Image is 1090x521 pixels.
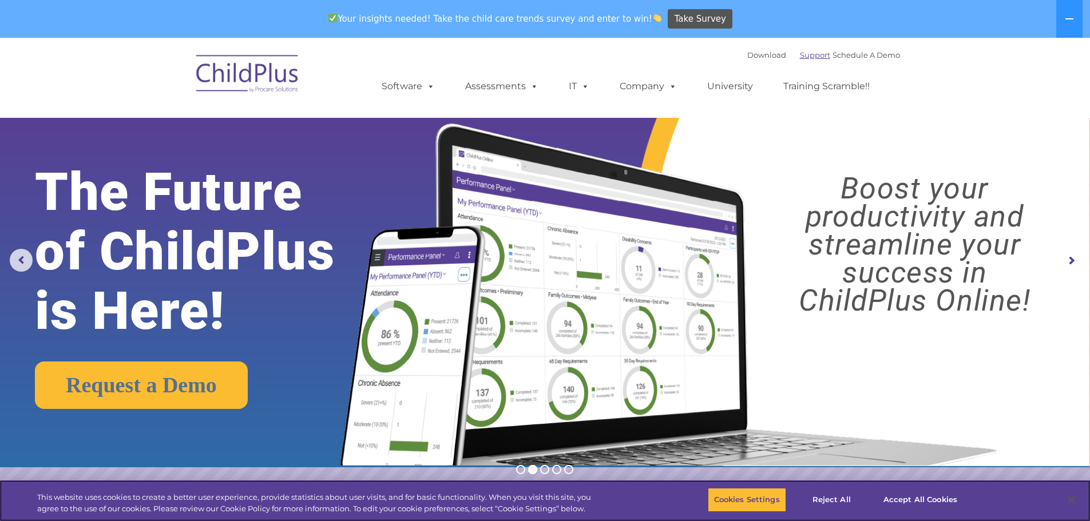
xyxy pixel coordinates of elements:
[35,361,248,409] a: Request a Demo
[454,75,550,98] a: Assessments
[159,122,208,131] span: Phone number
[668,9,732,29] a: Take Survey
[653,14,661,22] img: 👏
[191,47,305,104] img: ChildPlus by Procare Solutions
[328,14,337,22] img: ✅
[747,50,900,59] font: |
[324,7,667,30] span: Your insights needed! Take the child care trends survey and enter to win!
[772,75,881,98] a: Training Scramble!!
[370,75,446,98] a: Software
[675,9,726,29] span: Take Survey
[877,488,964,512] button: Accept All Cookies
[35,162,383,341] rs-layer: The Future of ChildPlus is Here!
[800,50,830,59] a: Support
[1059,487,1084,512] button: Close
[37,492,600,514] div: This website uses cookies to create a better user experience, provide statistics about user visit...
[747,50,786,59] a: Download
[796,488,867,512] button: Reject All
[608,75,688,98] a: Company
[708,488,786,512] button: Cookies Settings
[833,50,900,59] a: Schedule A Demo
[159,75,194,84] span: Last name
[696,75,764,98] a: University
[557,75,601,98] a: IT
[753,174,1076,315] rs-layer: Boost your productivity and streamline your success in ChildPlus Online!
